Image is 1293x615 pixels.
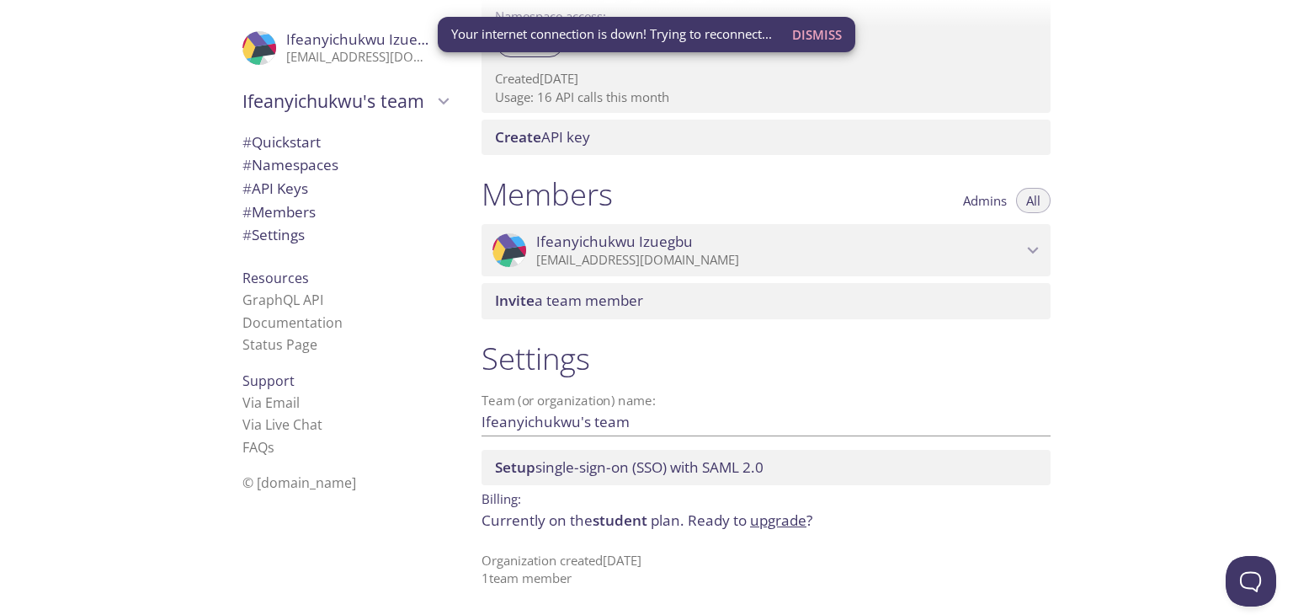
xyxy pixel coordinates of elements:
[792,24,842,45] span: Dismiss
[242,202,252,222] span: #
[229,79,461,123] div: Ifeanyichukwu's team
[536,233,693,251] span: Ifeanyichukwu Izuegbu
[229,20,461,76] div: Ifeanyichukwu Izuegbu
[242,438,274,457] a: FAQ
[495,127,541,147] span: Create
[242,202,316,222] span: Members
[482,552,1051,588] p: Organization created [DATE] 1 team member
[482,510,1051,532] p: Currently on the plan.
[242,225,305,244] span: Settings
[536,252,1022,269] p: [EMAIL_ADDRESS][DOMAIN_NAME]
[268,438,274,457] span: s
[242,313,343,332] a: Documentation
[242,372,295,390] span: Support
[242,179,308,198] span: API Keys
[229,177,461,201] div: API Keys
[242,132,321,152] span: Quickstart
[229,201,461,224] div: Members
[286,29,443,49] span: Ifeanyichukwu Izuegbu
[229,223,461,247] div: Team Settings
[482,283,1051,318] div: Invite a team member
[593,511,647,530] span: student
[482,175,613,213] h1: Members
[495,457,764,477] span: single-sign-on (SSO) with SAML 2.0
[482,340,1051,377] h1: Settings
[482,120,1051,155] div: Create API Key
[242,269,309,287] span: Resources
[242,155,338,174] span: Namespaces
[785,19,849,51] button: Dismiss
[482,450,1051,485] div: Setup SSO
[482,485,1051,510] p: Billing:
[242,393,300,412] a: Via Email
[242,179,252,198] span: #
[242,89,433,113] span: Ifeanyichukwu's team
[242,132,252,152] span: #
[495,88,1037,106] p: Usage: 16 API calls this month
[482,224,1051,276] div: Ifeanyichukwu Izuegbu
[242,415,322,434] a: Via Live Chat
[953,188,1017,213] button: Admins
[242,225,252,244] span: #
[229,131,461,154] div: Quickstart
[242,473,356,492] span: © [DOMAIN_NAME]
[286,49,433,66] p: [EMAIL_ADDRESS][DOMAIN_NAME]
[750,511,806,530] a: upgrade
[495,70,1037,88] p: Created [DATE]
[229,153,461,177] div: Namespaces
[1016,188,1051,213] button: All
[242,291,323,309] a: GraphQL API
[495,291,643,310] span: a team member
[451,25,772,43] span: Your internet connection is down! Trying to reconnect...
[495,291,535,310] span: Invite
[688,511,812,530] span: Ready to ?
[495,457,535,477] span: Setup
[482,394,657,407] label: Team (or organization) name:
[495,127,590,147] span: API key
[242,335,317,354] a: Status Page
[1226,556,1276,607] iframe: Help Scout Beacon - Open
[242,155,252,174] span: #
